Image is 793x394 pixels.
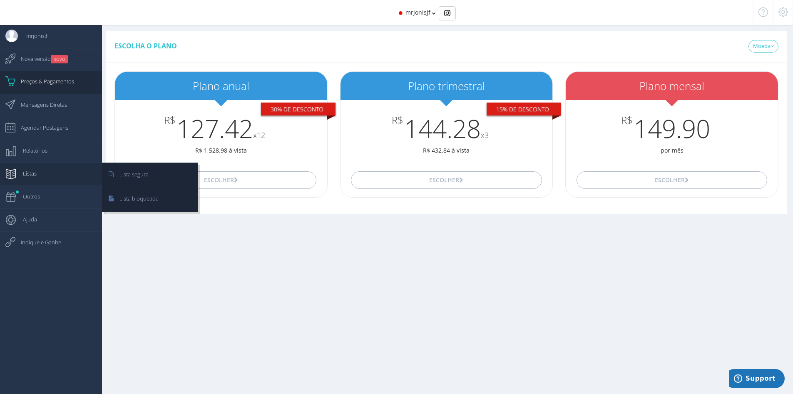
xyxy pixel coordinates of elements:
p: R$ 1,528.98 à vista [115,146,327,155]
a: Lista bloqueada [103,188,196,211]
span: R$ [164,115,176,125]
span: mrjonisjf [405,8,430,16]
h2: Plano anual [115,80,327,92]
h3: 149.90 [566,115,778,142]
span: Agendar Postagens [12,117,68,138]
h3: 144.28 [341,115,553,142]
a: Moeda [748,40,778,53]
p: R$ 432.84 à vista [341,146,553,155]
button: Escolher [351,171,542,189]
span: R$ [392,115,403,125]
span: R$ [621,115,633,125]
h2: Plano mensal [566,80,778,92]
h2: Plano trimestral [341,80,553,92]
span: Escolha o plano [114,41,177,50]
img: Instagram_simple_icon.svg [444,10,450,16]
span: Listas [15,163,37,184]
small: x12 [253,130,265,140]
span: Ajuda [15,209,37,230]
span: Relatórios [15,140,47,161]
div: 15% De desconto [487,103,561,116]
button: Escolher [577,171,768,189]
span: Lista bloqueada [111,188,159,209]
span: mrjonisjf [18,25,47,46]
small: x3 [481,130,489,140]
button: Escolher [125,171,316,189]
div: 30% De desconto [261,103,336,116]
span: Outros [15,186,40,207]
span: Preços & Pagamentos [12,71,74,92]
div: Basic example [439,6,456,20]
h3: 127.42 [115,115,327,142]
span: Mensagens Diretas [12,94,67,115]
span: Indique e Ganhe [12,232,61,253]
span: Lista segura [111,164,149,185]
a: Lista segura [103,164,196,187]
small: NOVO [51,55,68,63]
span: Nova versão [12,48,68,69]
img: User Image [5,30,18,42]
p: por mês [566,146,778,155]
iframe: Opens a widget where you can find more information [729,369,785,390]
